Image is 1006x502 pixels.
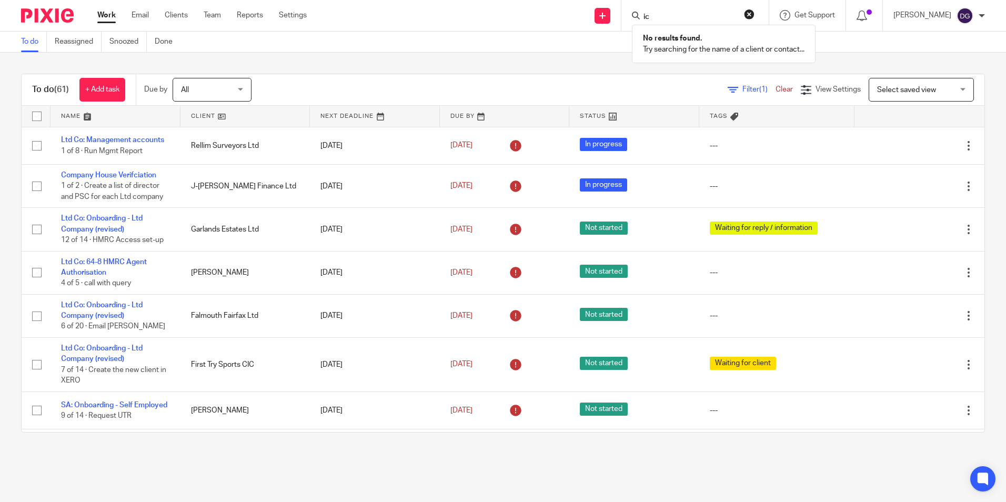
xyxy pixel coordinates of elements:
[61,345,143,363] a: Ltd Co: Onboarding - Ltd Company (revised)
[237,10,263,21] a: Reports
[61,323,165,330] span: 6 of 20 · Email [PERSON_NAME]
[710,267,844,278] div: ---
[450,182,472,189] span: [DATE]
[580,308,628,321] span: Not started
[710,140,844,151] div: ---
[744,9,755,19] button: Clear
[310,294,440,337] td: [DATE]
[580,403,628,416] span: Not started
[710,113,728,119] span: Tags
[97,10,116,21] a: Work
[61,279,131,287] span: 4 of 5 · call with query
[180,251,310,294] td: [PERSON_NAME]
[61,412,132,419] span: 9 of 14 · Request UTR
[181,86,189,94] span: All
[580,138,627,151] span: In progress
[794,12,835,19] span: Get Support
[310,338,440,392] td: [DATE]
[61,136,164,144] a: Ltd Co: Management accounts
[61,258,147,276] a: Ltd Co: 64-8 HMRC Agent Authorisation
[279,10,307,21] a: Settings
[132,10,149,21] a: Email
[776,86,793,93] a: Clear
[580,222,628,235] span: Not started
[759,86,768,93] span: (1)
[32,84,69,95] h1: To do
[450,226,472,233] span: [DATE]
[450,407,472,414] span: [DATE]
[310,429,440,467] td: [DATE]
[180,164,310,207] td: J-[PERSON_NAME] Finance Ltd
[61,401,167,409] a: SA: Onboarding - Self Employed
[180,127,310,164] td: Rellim Surveyors Ltd
[61,215,143,233] a: Ltd Co: Onboarding - Ltd Company (revised)
[710,310,844,321] div: ---
[180,208,310,251] td: Garlands Estates Ltd
[877,86,936,94] span: Select saved view
[310,251,440,294] td: [DATE]
[710,405,844,416] div: ---
[180,338,310,392] td: First Try Sports CIC
[155,32,180,52] a: Done
[816,86,861,93] span: View Settings
[54,85,69,94] span: (61)
[450,269,472,276] span: [DATE]
[310,127,440,164] td: [DATE]
[61,236,164,244] span: 12 of 14 · HMRC Access set-up
[310,208,440,251] td: [DATE]
[580,265,628,278] span: Not started
[742,86,776,93] span: Filter
[61,302,143,319] a: Ltd Co: Onboarding - Ltd Company (revised)
[580,357,628,370] span: Not started
[710,357,776,370] span: Waiting for client
[180,294,310,337] td: Falmouth Fairfax Ltd
[450,312,472,319] span: [DATE]
[310,164,440,207] td: [DATE]
[165,10,188,21] a: Clients
[642,13,737,22] input: Search
[61,183,163,201] span: 1 of 2 · Create a list of director and PSC for each Ltd company
[61,147,143,155] span: 1 of 8 · Run Mgmt Report
[61,172,156,179] a: Company House Verifciation
[450,361,472,368] span: [DATE]
[710,181,844,192] div: ---
[21,32,47,52] a: To do
[957,7,973,24] img: svg%3E
[450,142,472,149] span: [DATE]
[310,391,440,429] td: [DATE]
[79,78,125,102] a: + Add task
[21,8,74,23] img: Pixie
[710,222,818,235] span: Waiting for reply / information
[580,178,627,192] span: In progress
[180,429,310,467] td: Garlands Estates Ltd
[109,32,147,52] a: Snoozed
[180,391,310,429] td: [PERSON_NAME]
[61,366,166,385] span: 7 of 14 · Create the new client in XERO
[893,10,951,21] p: [PERSON_NAME]
[55,32,102,52] a: Reassigned
[204,10,221,21] a: Team
[144,84,167,95] p: Due by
